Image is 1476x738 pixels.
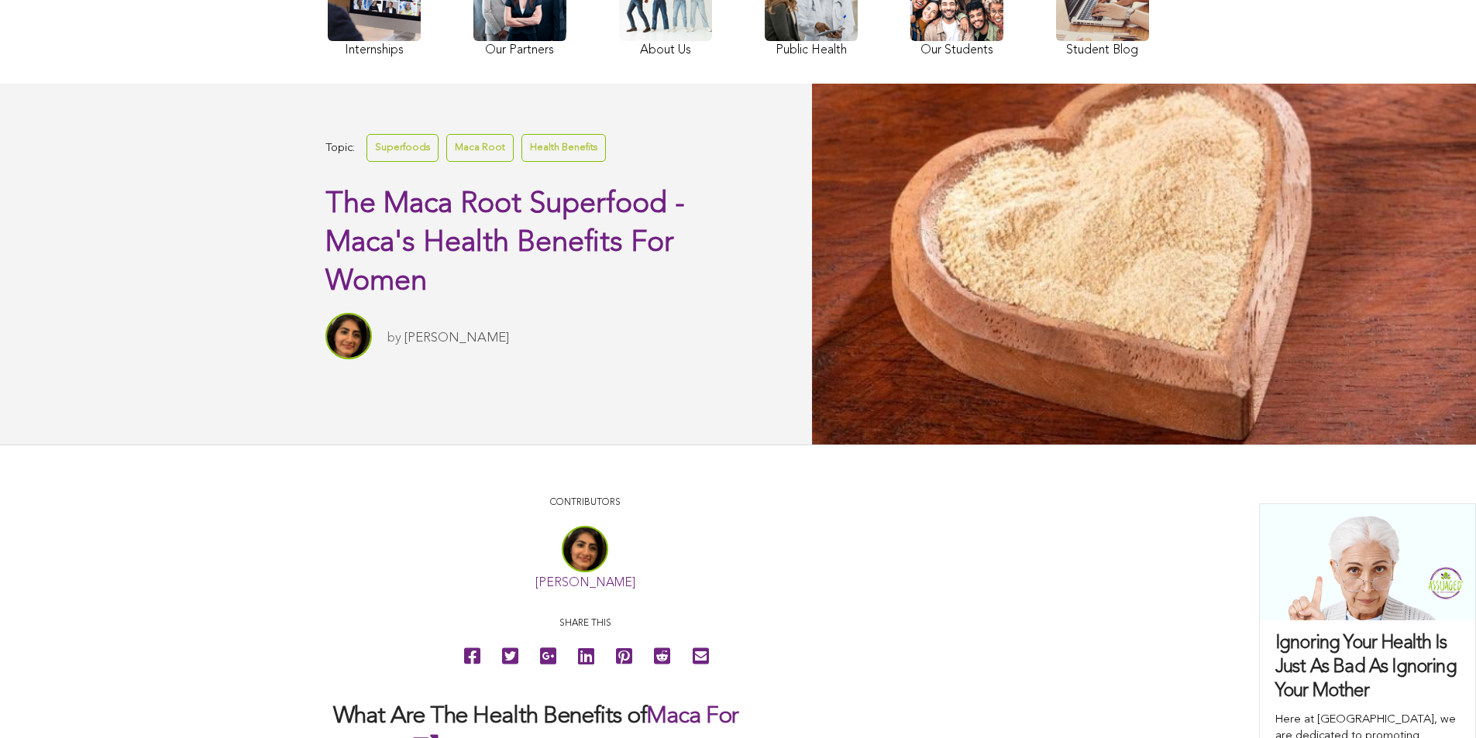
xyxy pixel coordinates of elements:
a: Health Benefits [521,134,606,161]
p: Share this [333,616,837,631]
a: Maca Root [446,134,514,161]
span: The Maca Root Superfood - Maca's Health Benefits For Women [325,190,685,297]
iframe: Chat Widget [1399,664,1476,738]
a: Superfoods [366,134,439,161]
img: Sitara Darvish [325,313,372,359]
p: CONTRIBUTORS [333,496,837,510]
a: [PERSON_NAME] [404,331,509,345]
a: [PERSON_NAME] [535,577,635,589]
span: by [387,331,401,345]
span: Topic: [325,138,355,159]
